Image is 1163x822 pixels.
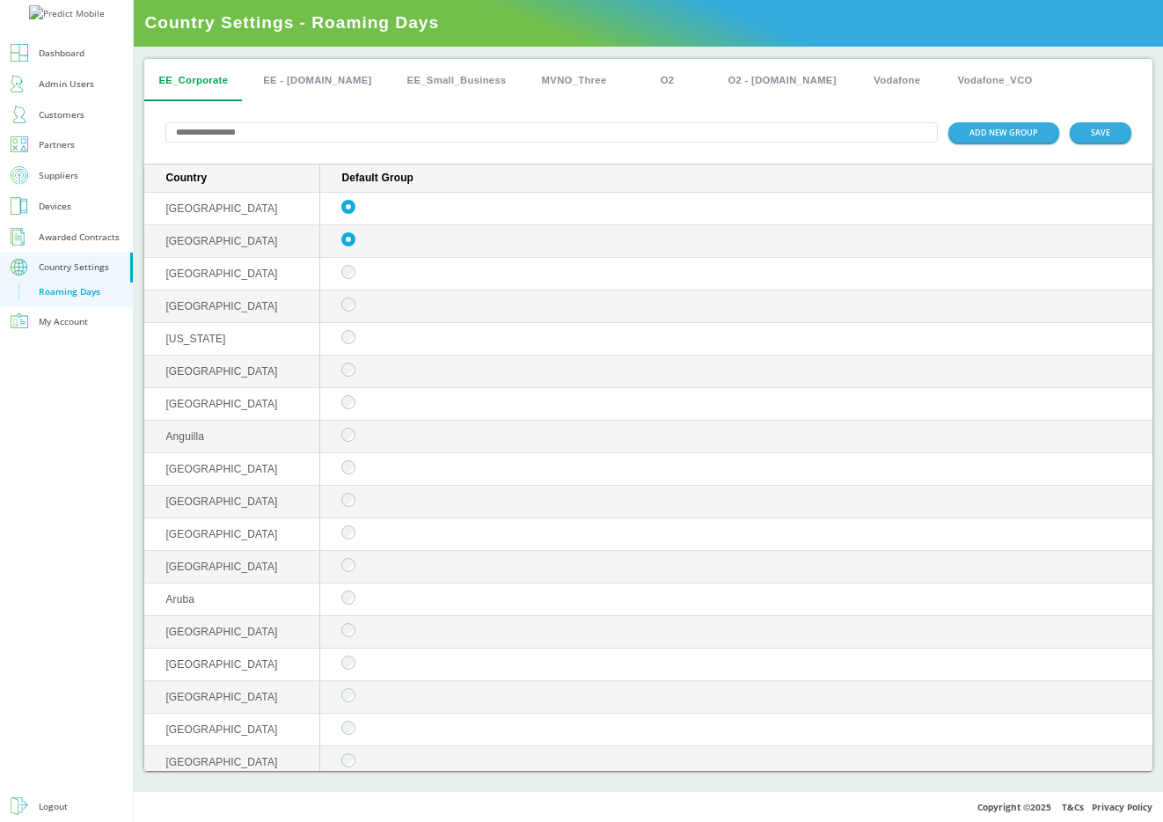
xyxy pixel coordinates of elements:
th: [GEOGRAPHIC_DATA] [144,551,320,583]
th: [GEOGRAPHIC_DATA] [144,453,320,486]
th: [GEOGRAPHIC_DATA] [144,746,320,779]
button: EE - [DOMAIN_NAME] [249,59,385,101]
div: Country Settings [39,259,109,275]
button: ADD NEW GROUP [948,122,1059,143]
th: [GEOGRAPHIC_DATA] [144,616,320,649]
th: [GEOGRAPHIC_DATA] [144,225,320,258]
button: SAVE [1070,122,1131,143]
div: Suppliers [39,167,78,184]
th: Aruba [144,583,320,616]
th: [GEOGRAPHIC_DATA] [144,518,320,551]
a: Privacy Policy [1092,801,1152,813]
th: Default Group [320,165,1152,193]
th: [US_STATE] [144,323,320,356]
button: EE_Corporate [144,59,242,101]
th: [GEOGRAPHIC_DATA] [144,193,320,225]
div: Awarded Contracts [39,229,120,246]
th: [GEOGRAPHIC_DATA] [144,681,320,714]
div: Copyright © 2025 [134,791,1163,822]
div: Dashboard [39,45,84,62]
th: [GEOGRAPHIC_DATA] [144,649,320,681]
div: Admin Users [39,76,94,92]
th: [GEOGRAPHIC_DATA] [144,356,320,388]
button: EE_Small_Business [393,59,521,101]
button: MVNO_Three [528,59,621,101]
button: Vodafone_VCO [944,59,1047,101]
a: T&Cs [1062,801,1084,813]
th: [GEOGRAPHIC_DATA] [144,388,320,421]
div: Partners [39,136,75,153]
th: Country [144,165,320,193]
th: [GEOGRAPHIC_DATA] [144,486,320,518]
img: Predict Mobile [29,5,105,22]
div: Devices [39,198,71,215]
div: Roaming Days [39,286,100,297]
button: O2 - [DOMAIN_NAME] [713,59,850,101]
div: My Account [39,313,88,330]
th: Anguilla [144,421,320,453]
div: Customers [39,106,84,123]
th: [GEOGRAPHIC_DATA] [144,258,320,290]
button: O2 [627,59,706,101]
div: Logout [39,798,68,815]
th: [GEOGRAPHIC_DATA] [144,714,320,746]
button: Vodafone [858,59,937,101]
th: [GEOGRAPHIC_DATA] [144,290,320,323]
